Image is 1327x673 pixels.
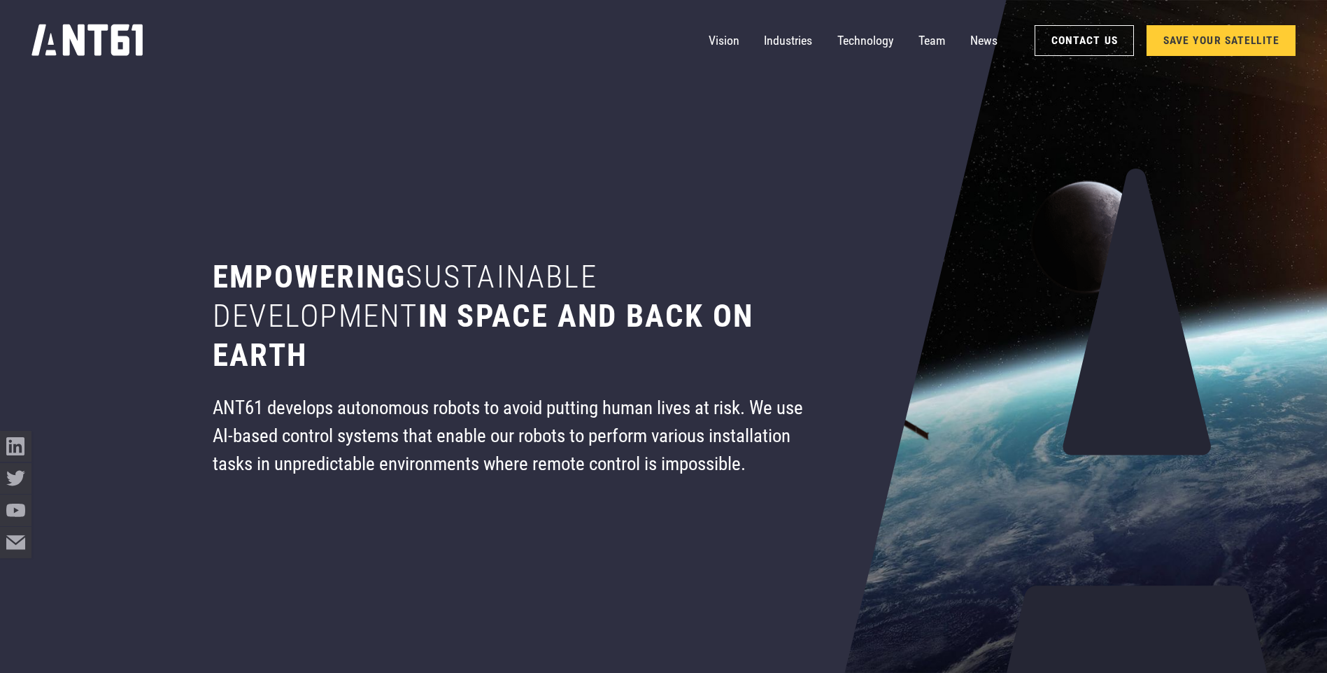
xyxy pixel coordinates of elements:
a: Contact Us [1035,25,1134,55]
a: News [970,25,998,57]
a: Technology [837,25,893,57]
div: ANT61 develops autonomous robots to avoid putting human lives at risk. We use AI-based control sy... [213,394,817,479]
a: SAVE YOUR SATELLITE [1147,25,1296,55]
a: Team [918,25,945,57]
span: sustainable development [213,258,597,334]
a: home [31,20,143,62]
a: Vision [709,25,739,57]
h1: Empowering in space and back on earth [213,257,817,375]
a: Industries [764,25,812,57]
